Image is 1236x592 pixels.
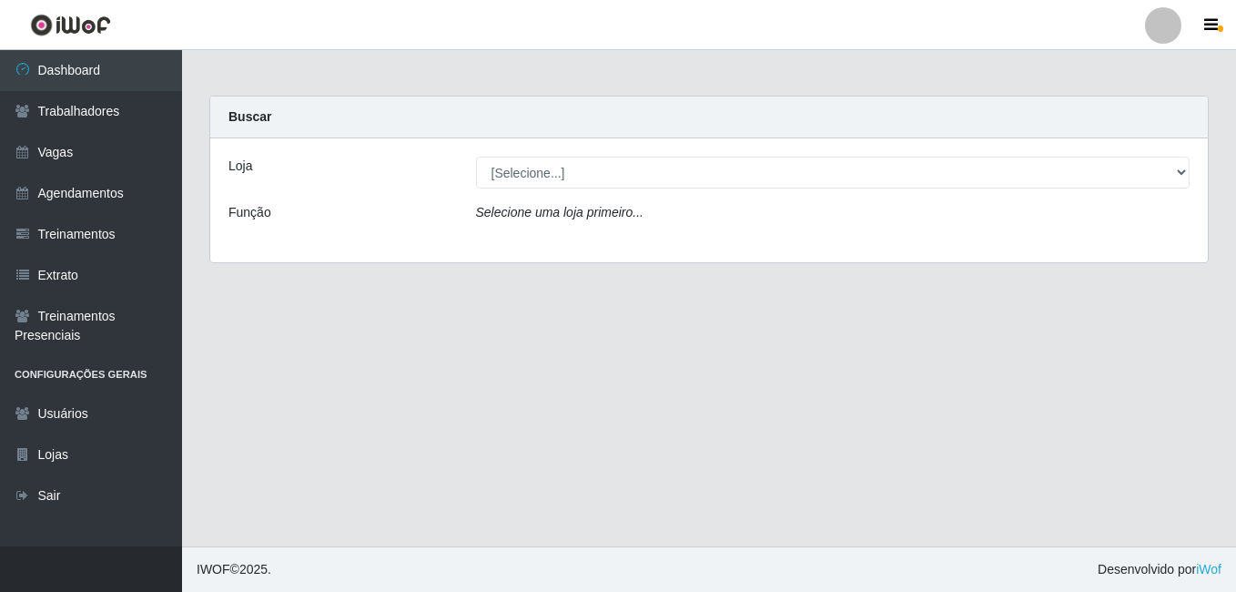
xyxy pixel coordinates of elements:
[228,157,252,176] label: Loja
[197,560,271,579] span: © 2025 .
[228,203,271,222] label: Função
[30,14,111,36] img: CoreUI Logo
[1098,560,1221,579] span: Desenvolvido por
[197,562,230,577] span: IWOF
[228,109,271,124] strong: Buscar
[476,205,643,219] i: Selecione uma loja primeiro...
[1196,562,1221,577] a: iWof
